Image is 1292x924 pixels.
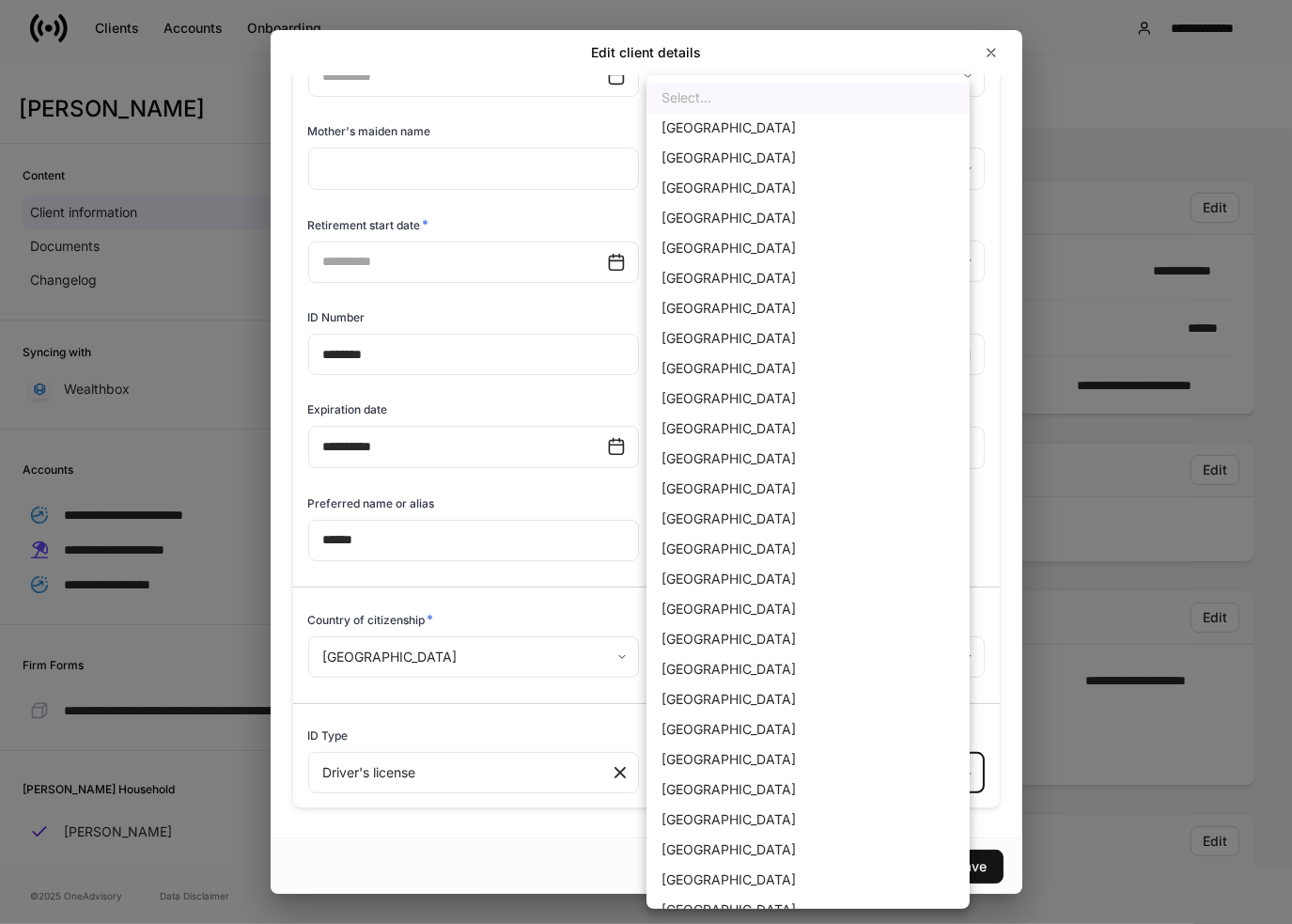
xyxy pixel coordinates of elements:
li: [GEOGRAPHIC_DATA] [646,564,970,594]
li: [GEOGRAPHIC_DATA] [646,414,970,444]
li: [GEOGRAPHIC_DATA] [646,203,970,233]
li: [GEOGRAPHIC_DATA] [646,594,970,624]
li: [GEOGRAPHIC_DATA] [646,263,970,293]
li: [GEOGRAPHIC_DATA] [646,233,970,263]
li: [GEOGRAPHIC_DATA] [646,173,970,203]
li: [GEOGRAPHIC_DATA] [646,143,970,173]
li: [GEOGRAPHIC_DATA] [646,353,970,384]
li: [GEOGRAPHIC_DATA] [646,113,970,143]
li: [GEOGRAPHIC_DATA] [646,714,970,744]
li: [GEOGRAPHIC_DATA] [646,323,970,353]
li: [GEOGRAPHIC_DATA] [646,624,970,654]
li: [GEOGRAPHIC_DATA] [646,654,970,684]
li: [GEOGRAPHIC_DATA] [646,835,970,865]
li: [GEOGRAPHIC_DATA] [646,474,970,504]
li: [GEOGRAPHIC_DATA] [646,293,970,323]
li: [GEOGRAPHIC_DATA] [646,805,970,835]
li: [GEOGRAPHIC_DATA] [646,775,970,805]
li: [GEOGRAPHIC_DATA] [646,684,970,714]
li: [GEOGRAPHIC_DATA] [646,744,970,775]
li: [GEOGRAPHIC_DATA] [646,504,970,534]
li: [GEOGRAPHIC_DATA] [646,534,970,564]
li: [GEOGRAPHIC_DATA] [646,384,970,414]
li: [GEOGRAPHIC_DATA] [646,865,970,895]
li: [GEOGRAPHIC_DATA] [646,444,970,474]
